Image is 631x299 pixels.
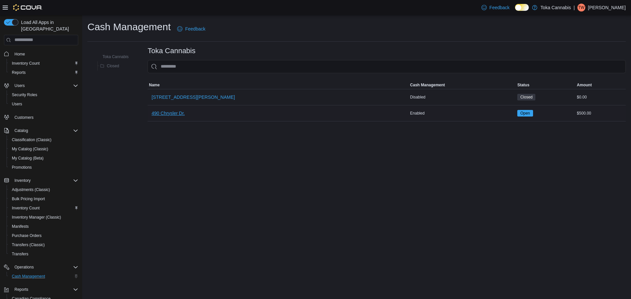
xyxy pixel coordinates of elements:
[12,263,78,271] span: Operations
[12,92,37,97] span: Security Roles
[12,286,78,293] span: Reports
[12,137,52,142] span: Classification (Classic)
[7,185,81,194] button: Adjustments (Classic)
[520,94,532,100] span: Closed
[9,223,31,230] a: Manifests
[7,272,81,281] button: Cash Management
[1,126,81,135] button: Catalog
[9,100,78,108] span: Users
[12,127,31,135] button: Catalog
[9,186,78,194] span: Adjustments (Classic)
[7,231,81,240] button: Purchase Orders
[575,93,626,101] div: $0.00
[9,145,51,153] a: My Catalog (Classic)
[573,4,575,11] p: |
[9,232,78,240] span: Purchase Orders
[98,62,122,70] button: Closed
[14,178,31,183] span: Inventory
[93,53,131,61] button: Toka Cannabis
[517,82,529,88] span: Status
[9,186,53,194] a: Adjustments (Classic)
[515,4,529,11] input: Dark Mode
[7,144,81,154] button: My Catalog (Classic)
[7,249,81,259] button: Transfers
[9,59,78,67] span: Inventory Count
[14,287,28,292] span: Reports
[12,101,22,107] span: Users
[12,274,45,279] span: Cash Management
[12,177,33,184] button: Inventory
[14,115,34,120] span: Customers
[12,196,45,202] span: Bulk Pricing Import
[12,114,36,121] a: Customers
[489,4,509,11] span: Feedback
[152,110,185,117] span: 490 Chrysler Dr.
[12,263,36,271] button: Operations
[578,4,585,11] span: TW
[9,250,78,258] span: Transfers
[14,265,34,270] span: Operations
[410,82,445,88] span: Cash Management
[9,154,46,162] a: My Catalog (Beta)
[9,272,48,280] a: Cash Management
[7,213,81,222] button: Inventory Manager (Classic)
[1,285,81,294] button: Reports
[9,250,31,258] a: Transfers
[12,50,28,58] a: Home
[588,4,626,11] p: [PERSON_NAME]
[9,213,64,221] a: Inventory Manager (Classic)
[575,109,626,117] div: $500.00
[12,187,50,192] span: Adjustments (Classic)
[520,110,530,116] span: Open
[9,241,47,249] a: Transfers (Classic)
[148,81,409,89] button: Name
[9,232,44,240] a: Purchase Orders
[152,94,235,100] span: [STREET_ADDRESS][PERSON_NAME]
[12,82,78,90] span: Users
[479,1,512,14] a: Feedback
[12,215,61,220] span: Inventory Manager (Classic)
[9,136,78,144] span: Classification (Classic)
[7,240,81,249] button: Transfers (Classic)
[12,50,78,58] span: Home
[14,83,25,88] span: Users
[103,54,129,59] span: Toka Cannabis
[9,223,78,230] span: Manifests
[12,146,48,152] span: My Catalog (Classic)
[409,93,516,101] div: Disabled
[1,81,81,90] button: Users
[1,49,81,59] button: Home
[9,213,78,221] span: Inventory Manager (Classic)
[9,136,54,144] a: Classification (Classic)
[148,60,626,73] input: This is a search bar. As you type, the results lower in the page will automatically filter.
[87,20,171,33] h1: Cash Management
[12,286,31,293] button: Reports
[12,70,26,75] span: Reports
[7,90,81,99] button: Security Roles
[107,63,119,69] span: Closed
[9,195,78,203] span: Bulk Pricing Import
[9,69,78,76] span: Reports
[12,224,29,229] span: Manifests
[9,100,25,108] a: Users
[149,82,160,88] span: Name
[14,128,28,133] span: Catalog
[577,4,585,11] div: Ty Wilson
[12,165,32,170] span: Promotions
[12,113,78,121] span: Customers
[13,4,42,11] img: Cova
[9,163,35,171] a: Promotions
[149,107,187,120] button: 490 Chrysler Dr.
[7,135,81,144] button: Classification (Classic)
[1,176,81,185] button: Inventory
[409,81,516,89] button: Cash Management
[7,59,81,68] button: Inventory Count
[148,47,195,55] h3: Toka Cannabis
[14,52,25,57] span: Home
[9,204,78,212] span: Inventory Count
[12,82,27,90] button: Users
[12,251,28,257] span: Transfers
[12,205,40,211] span: Inventory Count
[9,59,42,67] a: Inventory Count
